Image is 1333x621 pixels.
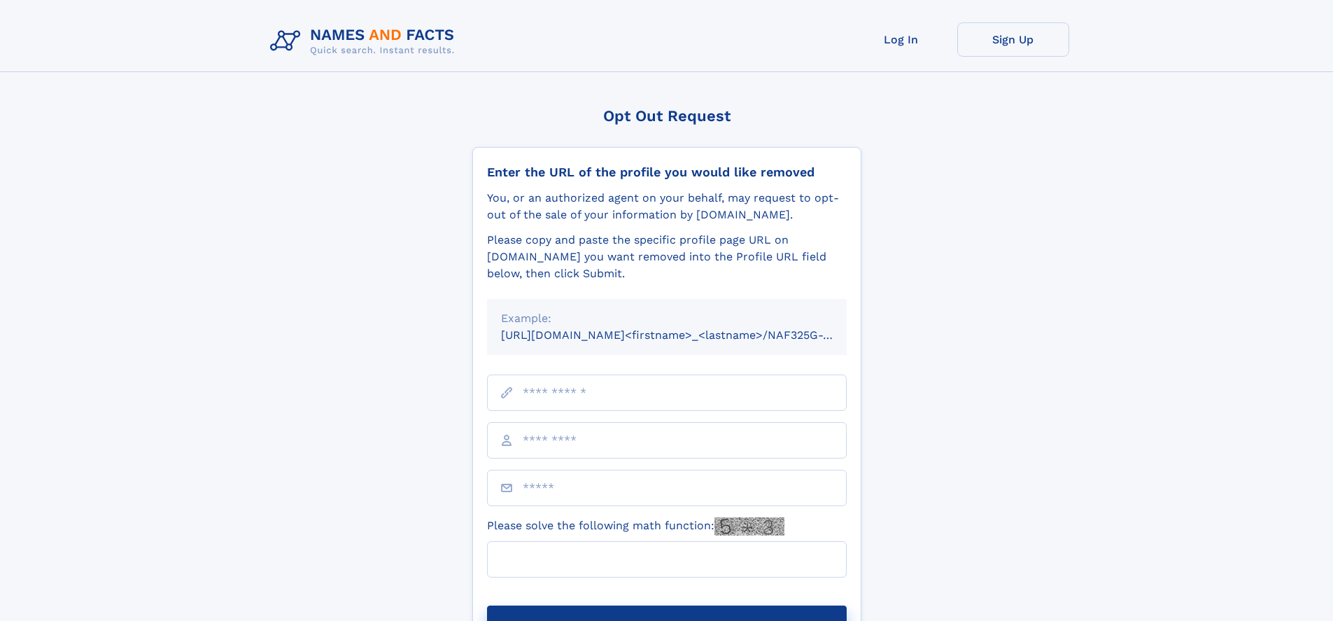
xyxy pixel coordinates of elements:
[957,22,1069,57] a: Sign Up
[501,310,833,327] div: Example:
[501,328,873,342] small: [URL][DOMAIN_NAME]<firstname>_<lastname>/NAF325G-xxxxxxxx
[472,107,861,125] div: Opt Out Request
[487,232,847,282] div: Please copy and paste the specific profile page URL on [DOMAIN_NAME] you want removed into the Pr...
[487,517,784,536] label: Please solve the following math function:
[845,22,957,57] a: Log In
[265,22,466,60] img: Logo Names and Facts
[487,190,847,223] div: You, or an authorized agent on your behalf, may request to opt-out of the sale of your informatio...
[487,165,847,180] div: Enter the URL of the profile you would like removed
